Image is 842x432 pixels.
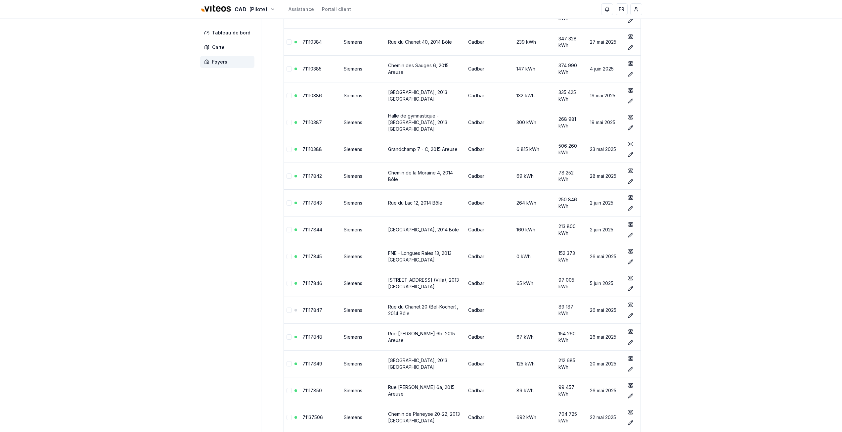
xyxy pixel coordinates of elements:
[302,173,322,179] a: 71117842
[388,200,442,206] a: Rue du Lac 12, 2014 Bôle
[503,66,553,72] div: 147 kWh
[558,196,585,210] div: 250 846 kWh
[503,92,553,99] div: 132 kWh
[302,361,322,366] a: 71117849
[558,411,585,424] div: 704 725 kWh
[503,360,553,367] div: 125 kWh
[587,82,623,109] td: 19 mai 2025
[302,200,322,206] a: 71117843
[558,62,585,75] div: 374 990 kWh
[503,387,553,394] div: 89 kWh
[341,377,385,404] td: Siemens
[212,44,225,51] span: Carte
[322,6,351,13] a: Portail client
[587,270,623,297] td: 5 juin 2025
[287,388,292,393] button: Sélectionner la ligne
[287,173,292,179] button: Sélectionner la ligne
[287,147,292,152] button: Sélectionner la ligne
[465,323,501,350] td: Cadbar
[341,297,385,323] td: Siemens
[388,63,449,75] a: Chemin des Sauges 6, 2015 Areuse
[388,358,447,370] a: [GEOGRAPHIC_DATA], 2013 [GEOGRAPHIC_DATA]
[558,250,585,263] div: 152 373 kWh
[341,216,385,243] td: Siemens
[503,414,553,421] div: 692 kWh
[465,404,501,431] td: Cadbar
[558,304,585,317] div: 89 187 kWh
[200,56,257,68] a: Foyers
[302,120,322,125] a: 71110387
[587,377,623,404] td: 26 mai 2025
[587,297,623,323] td: 26 mai 2025
[587,163,623,189] td: 28 mai 2025
[287,200,292,206] button: Sélectionner la ligne
[288,6,314,13] a: Assistance
[235,5,246,13] span: CAD
[341,28,385,55] td: Siemens
[388,411,460,423] a: Chemin de Planeyse 20-22, 2013 [GEOGRAPHIC_DATA]
[341,55,385,82] td: Siemens
[465,163,501,189] td: Cadbar
[341,270,385,297] td: Siemens
[465,243,501,270] td: Cadbar
[302,146,322,152] a: 71110388
[249,5,267,13] span: (Pilote)
[287,66,292,72] button: Sélectionner la ligne
[341,136,385,163] td: Siemens
[503,39,553,45] div: 239 kWh
[388,89,447,102] a: [GEOGRAPHIC_DATA], 2013 [GEOGRAPHIC_DATA]
[341,109,385,136] td: Siemens
[341,243,385,270] td: Siemens
[200,2,275,17] button: CAD(Pilote)
[302,414,323,420] a: 71137506
[200,27,257,39] a: Tableau de bord
[503,253,553,260] div: 0 kWh
[287,227,292,232] button: Sélectionner la ligne
[212,29,250,36] span: Tableau de bord
[587,404,623,431] td: 22 mai 2025
[558,277,585,290] div: 97 005 kWh
[503,334,553,340] div: 67 kWh
[503,173,553,179] div: 69 kWh
[558,35,585,49] div: 347 328 kWh
[302,66,322,72] a: 71110385
[558,89,585,102] div: 335 425 kWh
[287,334,292,340] button: Sélectionner la ligne
[587,55,623,82] td: 4 juin 2025
[558,223,585,236] div: 213 800 kWh
[465,136,501,163] td: Cadbar
[465,109,501,136] td: Cadbar
[388,250,452,263] a: FNE - Longues Raies 13, 2013 [GEOGRAPHIC_DATA]
[503,200,553,206] div: 264 kWh
[465,189,501,216] td: Cadbar
[619,6,624,13] span: FR
[302,227,322,232] a: 71117844
[587,350,623,377] td: 20 mai 2025
[302,280,322,286] a: 71117846
[503,119,553,126] div: 300 kWh
[302,39,322,45] a: 71110384
[587,136,623,163] td: 23 mai 2025
[287,93,292,98] button: Sélectionner la ligne
[287,308,292,313] button: Sélectionner la ligne
[465,350,501,377] td: Cadbar
[388,331,455,343] a: Rue [PERSON_NAME] 6b, 2015 Areuse
[587,216,623,243] td: 2 juin 2025
[341,323,385,350] td: Siemens
[558,116,585,129] div: 268 981 kWh
[388,170,453,182] a: Chemin de la Moraine 4, 2014 Bôle
[587,189,623,216] td: 2 juin 2025
[200,41,257,53] a: Carte
[587,109,623,136] td: 19 mai 2025
[287,120,292,125] button: Sélectionner la ligne
[587,323,623,350] td: 26 mai 2025
[503,146,553,153] div: 6 815 kWh
[465,216,501,243] td: Cadbar
[388,146,458,152] a: Grandchamp 7 - C, 2015 Areuse
[465,82,501,109] td: Cadbar
[287,361,292,366] button: Sélectionner la ligne
[465,55,501,82] td: Cadbar
[388,304,458,316] a: Rue du Chanet 20 (Bel-Kocher), 2014 Bôle
[587,28,623,55] td: 27 mai 2025
[558,169,585,183] div: 78 252 kWh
